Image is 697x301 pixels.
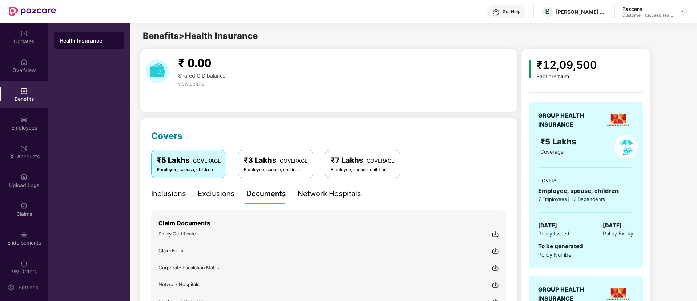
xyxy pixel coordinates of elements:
[151,188,186,199] div: Inclusions
[622,5,673,12] div: Pazcare
[536,56,597,74] div: ₹12,09,500
[538,243,583,250] span: To be generated
[503,9,520,15] div: Get Help
[681,9,687,15] img: svg+xml;base64,PHN2ZyBpZD0iRHJvcGRvd24tMzJ4MzIiIHhtbG5zPSJodHRwOi8vd3d3LnczLm9yZy8yMDAwL3N2ZyIgd2...
[158,281,200,287] span: Network Hospitals
[193,158,221,164] span: COVERAGE
[158,247,183,253] span: Claim Form
[20,87,28,95] img: svg+xml;base64,PHN2ZyBpZD0iQmVuZWZpdHMiIHhtbG5zPSJodHRwOi8vd3d3LnczLm9yZy8yMDAwL3N2ZyIgd2lkdGg9Ij...
[492,9,500,16] img: svg+xml;base64,PHN2ZyBpZD0iSGVscC0zMngzMiIgeG1sbnM9Imh0dHA6Ly93d3cudzMub3JnLzIwMDAvc3ZnIiB3aWR0aD...
[540,136,579,146] span: ₹5 Lakhs
[540,148,564,155] span: Coverage
[492,281,499,288] img: svg+xml;base64,PHN2ZyBpZD0iRG93bmxvYWQtMjR4MjQiIHhtbG5zPSJodHRwOi8vd3d3LnczLm9yZy8yMDAwL3N2ZyIgd2...
[545,7,550,16] span: B
[16,284,40,291] div: Settings
[614,135,638,159] img: policyIcon
[538,111,602,129] div: GROUP HEALTH INSURANCE
[603,221,622,230] span: [DATE]
[20,260,28,267] img: svg+xml;base64,PHN2ZyBpZD0iTXlfT3JkZXJzIiBkYXRhLW5hbWU9Ik15IE9yZGVycyIgeG1sbnM9Imh0dHA6Ly93d3cudz...
[538,177,633,184] div: COVERS
[20,30,28,37] img: svg+xml;base64,PHN2ZyBpZD0iVXBkYXRlZCIgeG1sbnM9Imh0dHA6Ly93d3cudzMub3JnLzIwMDAvc3ZnIiB3aWR0aD0iMj...
[246,188,286,199] div: Documents
[492,230,499,238] img: svg+xml;base64,PHN2ZyBpZD0iRG93bmxvYWQtMjR4MjQiIHhtbG5zPSJodHRwOi8vd3d3LnczLm9yZy8yMDAwL3N2ZyIgd2...
[298,188,361,199] div: Network Hospitals
[331,166,394,173] div: Employee, spouse, children
[20,174,28,181] img: svg+xml;base64,PHN2ZyBpZD0iVXBsb2FkX0xvZ3MiIGRhdGEtbmFtZT0iVXBsb2FkIExvZ3MiIHhtbG5zPSJodHRwOi8vd3...
[20,59,28,66] img: svg+xml;base64,PHN2ZyBpZD0iSG9tZSIgeG1sbnM9Imh0dHA6Ly93d3cudzMub3JnLzIwMDAvc3ZnIiB3aWR0aD0iMjAiIG...
[603,230,633,238] span: Policy Expiry
[556,8,607,15] div: [PERSON_NAME] Hair Dressing Pvt Ltd
[20,116,28,123] img: svg+xml;base64,PHN2ZyBpZD0iRW1wbG95ZWVzIiB4bWxucz0iaHR0cDovL3d3dy53My5vcmcvMjAwMC9zdmciIHdpZHRoPS...
[60,37,118,44] div: Health Insurance
[9,7,56,16] img: New Pazcare Logo
[178,56,211,70] span: ₹ 0.00
[178,72,226,79] span: Shared C.D balance
[8,284,15,291] img: svg+xml;base64,PHN2ZyBpZD0iU2V0dGluZy0yMHgyMCIgeG1sbnM9Imh0dHA6Ly93d3cudzMub3JnLzIwMDAvc3ZnIiB3aW...
[492,264,499,272] img: svg+xml;base64,PHN2ZyBpZD0iRG93bmxvYWQtMjR4MjQiIHhtbG5zPSJodHRwOi8vd3d3LnczLm9yZy8yMDAwL3N2ZyIgd2...
[280,158,307,164] span: COVERAGE
[538,195,633,203] div: 7 Employees | 12 Dependents
[622,12,673,18] div: Customer_success_team_lead
[538,252,573,258] span: Policy Number
[158,231,196,237] span: Policy Certificate
[538,230,569,238] span: Policy Issued
[198,188,235,199] div: Exclusions
[538,221,557,230] span: [DATE]
[244,166,307,173] div: Employee, spouse, children
[536,74,597,80] div: Paid premium
[151,131,182,141] span: Covers
[146,59,169,83] img: download
[538,186,633,195] div: Employee, spouse, children
[20,231,28,238] img: svg+xml;base64,PHN2ZyBpZD0iRW5kb3JzZW1lbnRzIiB4bWxucz0iaHR0cDovL3d3dy53My5vcmcvMjAwMC9zdmciIHdpZH...
[158,265,220,270] span: Corporate Escalation Matrix
[157,166,221,173] div: Employee, spouse, children
[157,155,221,166] div: ₹5 Lakhs
[367,158,394,164] span: COVERAGE
[143,31,258,41] span: Benefits > Health Insurance
[20,202,28,210] img: svg+xml;base64,PHN2ZyBpZD0iQ2xhaW0iIHhtbG5zPSJodHRwOi8vd3d3LnczLm9yZy8yMDAwL3N2ZyIgd2lkdGg9IjIwIi...
[529,60,531,78] img: icon
[605,107,631,133] img: insurerLogo
[331,155,394,166] div: ₹7 Lakhs
[20,145,28,152] img: svg+xml;base64,PHN2ZyBpZD0iQ0RfQWNjb3VudHMiIGRhdGEtbmFtZT0iQ0QgQWNjb3VudHMiIHhtbG5zPSJodHRwOi8vd3...
[178,81,204,87] span: view details
[492,247,499,254] img: svg+xml;base64,PHN2ZyBpZD0iRG93bmxvYWQtMjR4MjQiIHhtbG5zPSJodHRwOi8vd3d3LnczLm9yZy8yMDAwL3N2ZyIgd2...
[158,219,499,228] p: Claim Documents
[244,155,307,166] div: ₹3 Lakhs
